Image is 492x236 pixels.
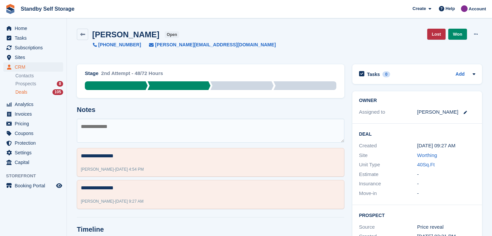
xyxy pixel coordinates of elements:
div: Unit Type [359,161,417,169]
h2: Notes [77,106,344,114]
span: [PERSON_NAME] [81,167,114,172]
h2: [PERSON_NAME] [92,30,159,39]
div: Stage [85,70,99,77]
div: Price reveal [417,223,475,231]
a: Lost [427,29,446,40]
span: Create [413,5,426,12]
span: [DATE] 4:54 PM [115,167,144,172]
span: Sites [15,53,55,62]
span: [DATE] 9:27 AM [115,199,144,204]
span: [PERSON_NAME][EMAIL_ADDRESS][DOMAIN_NAME] [155,41,276,48]
span: Protection [15,138,55,148]
span: [PERSON_NAME] [81,199,114,204]
a: menu [3,181,63,190]
span: Home [15,24,55,33]
div: - [417,171,475,178]
a: Standby Self Storage [18,3,77,14]
div: [DATE] 09:27 AM [417,142,475,150]
span: Help [446,5,455,12]
span: Tasks [15,33,55,43]
a: menu [3,100,63,109]
div: Move-in [359,190,417,197]
div: Source [359,223,417,231]
a: menu [3,53,63,62]
a: menu [3,109,63,119]
span: [PHONE_NUMBER] [98,41,141,48]
a: 40Sq.Ft [417,162,435,167]
div: Estimate [359,171,417,178]
div: - [81,198,144,204]
span: CRM [15,62,55,72]
span: Booking Portal [15,181,55,190]
a: [PHONE_NUMBER] [93,41,141,48]
a: Worthing [417,152,437,158]
div: - [417,180,475,188]
div: 0 [382,71,390,77]
a: menu [3,148,63,157]
span: Capital [15,158,55,167]
span: Settings [15,148,55,157]
div: Site [359,152,417,159]
div: 105 [52,89,63,95]
a: menu [3,43,63,52]
div: Assigned to [359,108,417,116]
span: Deals [15,89,27,95]
a: Won [448,29,467,40]
div: - [417,190,475,197]
span: Invoices [15,109,55,119]
span: Analytics [15,100,55,109]
h2: Timeline [77,226,344,233]
div: Created [359,142,417,150]
a: menu [3,129,63,138]
a: Add [456,71,465,78]
a: Contacts [15,73,63,79]
a: Deals 105 [15,89,63,96]
img: Sue Ford [461,5,468,12]
a: menu [3,62,63,72]
span: open [165,31,179,38]
h2: Tasks [367,71,380,77]
a: Preview store [55,182,63,190]
a: menu [3,138,63,148]
h2: Prospect [359,212,475,218]
span: Storefront [6,173,66,179]
span: Subscriptions [15,43,55,52]
h2: Owner [359,98,475,103]
div: - [81,166,144,172]
div: [PERSON_NAME] [417,108,458,116]
span: Pricing [15,119,55,128]
span: Prospects [15,81,36,87]
a: menu [3,158,63,167]
a: [PERSON_NAME][EMAIL_ADDRESS][DOMAIN_NAME] [141,41,276,48]
div: Insurance [359,180,417,188]
span: Account [469,6,486,12]
div: 8 [57,81,63,87]
span: Coupons [15,129,55,138]
a: menu [3,33,63,43]
a: menu [3,119,63,128]
h2: Deal [359,130,475,137]
img: stora-icon-8386f47178a22dfd0bd8f6a31ec36ba5ce8667c1dd55bd0f319d3a0aa187defe.svg [5,4,15,14]
a: Prospects 8 [15,80,63,87]
div: 2nd Attempt - 48/72 Hours [101,70,163,81]
a: menu [3,24,63,33]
